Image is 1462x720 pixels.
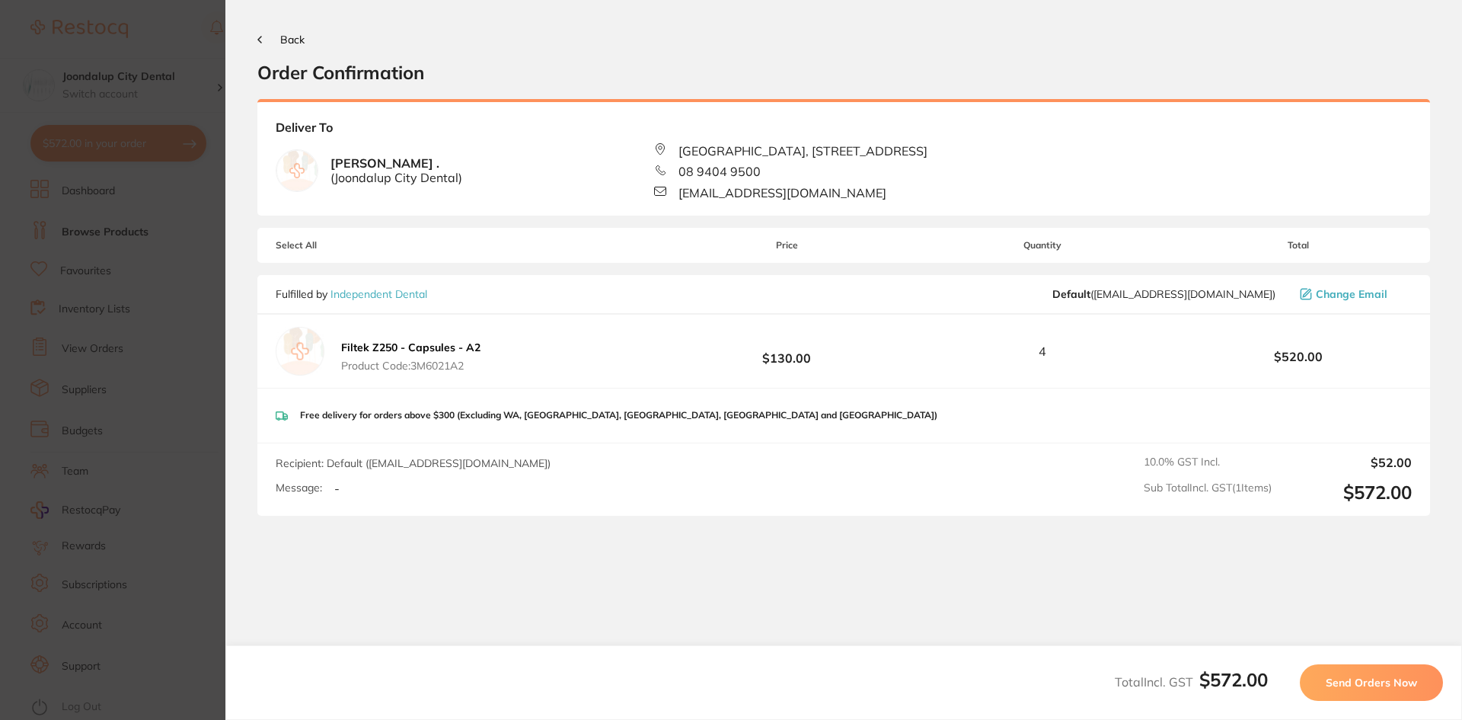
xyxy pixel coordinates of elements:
span: Send Orders Now [1326,676,1417,690]
span: ( Joondalup City Dental ) [330,171,462,184]
h2: Order Confirmation [257,61,1430,84]
button: Filtek Z250 - Capsules - A2 Product Code:3M6021A2 [337,341,485,373]
img: Profile image for Restocq [34,37,59,61]
span: Total Incl. GST [1115,674,1268,690]
a: Independent Dental [330,287,427,301]
output: $572.00 [1284,482,1412,504]
span: orders@independentdental.com.au [1052,288,1275,300]
b: $130.00 [673,338,900,366]
span: Sub Total Incl. GST ( 1 Items) [1144,482,1272,504]
b: Deliver To [276,120,1412,143]
div: Message content [66,33,270,261]
p: Fulfilled by [276,288,427,300]
b: Filtek Z250 - Capsules - A2 [341,341,480,354]
span: 4 [1039,344,1046,358]
b: Default [1052,287,1090,301]
span: Price [673,240,900,251]
button: Change Email [1295,287,1412,301]
output: $52.00 [1284,456,1412,469]
span: Quantity [901,240,1185,251]
b: $520.00 [1185,350,1412,363]
span: 08 9404 9500 [678,165,761,178]
span: Back [280,33,305,46]
span: 10.0 % GST Incl. [1144,456,1272,469]
img: empty.jpg [276,150,318,191]
p: - [334,482,340,495]
span: [EMAIL_ADDRESS][DOMAIN_NAME] [678,186,886,200]
span: Recipient: Default ( [EMAIL_ADDRESS][DOMAIN_NAME] ) [276,456,551,470]
p: Free delivery for orders above $300 (Excluding WA, [GEOGRAPHIC_DATA], [GEOGRAPHIC_DATA], [GEOGRAP... [300,410,937,421]
div: Hi [PERSON_NAME], [66,33,270,48]
button: Send Orders Now [1300,664,1443,701]
b: [PERSON_NAME] . [330,156,462,184]
span: Product Code: 3M6021A2 [341,360,480,372]
button: Back [257,34,305,46]
img: empty.jpg [276,327,324,376]
p: Message from Restocq, sent Just now [66,267,270,281]
span: [GEOGRAPHIC_DATA], [STREET_ADDRESS] [678,144,927,158]
div: message notification from Restocq, Just now. Hi Penny, This month, AB Orthodontics is offering 30... [23,23,282,291]
span: Change Email [1316,288,1387,300]
label: Message: [276,482,322,494]
span: Select All [276,240,428,251]
span: Total [1185,240,1412,251]
b: $572.00 [1199,668,1268,691]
